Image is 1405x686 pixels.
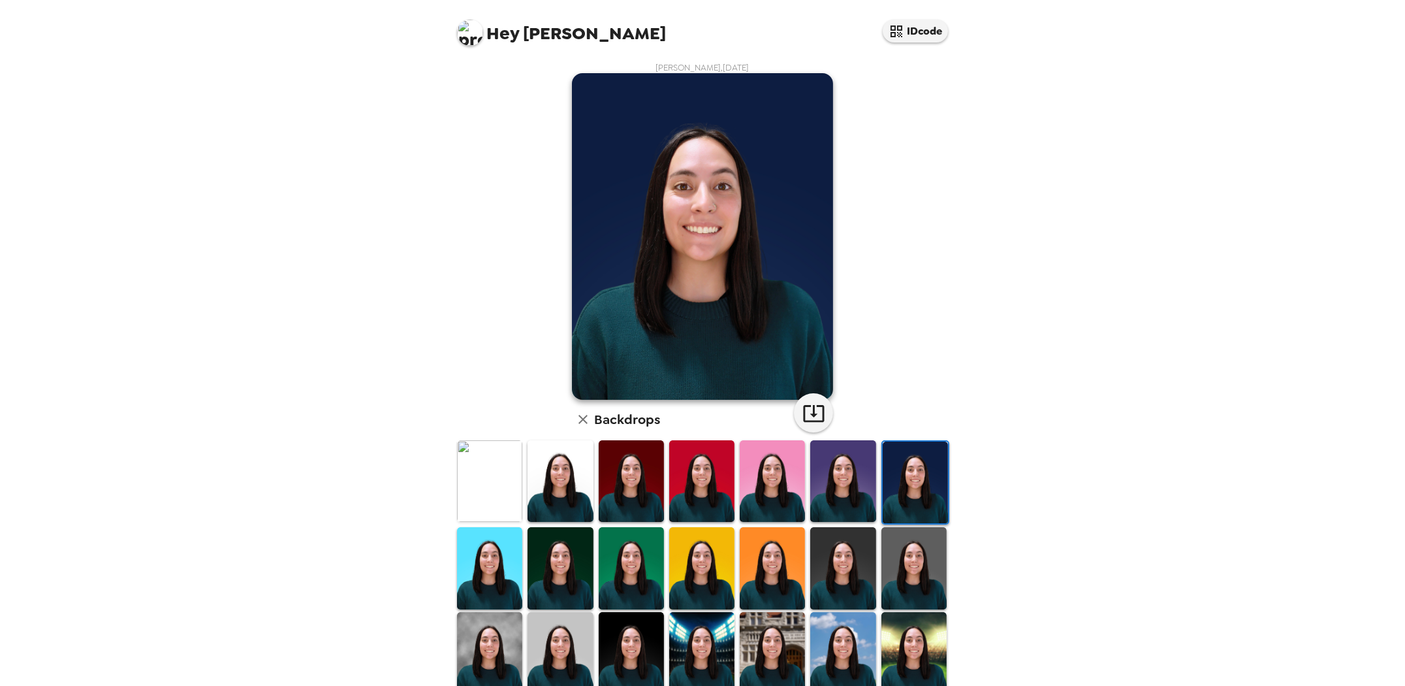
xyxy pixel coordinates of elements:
[883,20,948,42] button: IDcode
[594,409,660,430] h6: Backdrops
[656,62,750,73] span: [PERSON_NAME] , [DATE]
[457,13,666,42] span: [PERSON_NAME]
[486,22,519,45] span: Hey
[572,73,833,400] img: user
[457,440,522,522] img: Original
[457,20,483,46] img: profile pic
